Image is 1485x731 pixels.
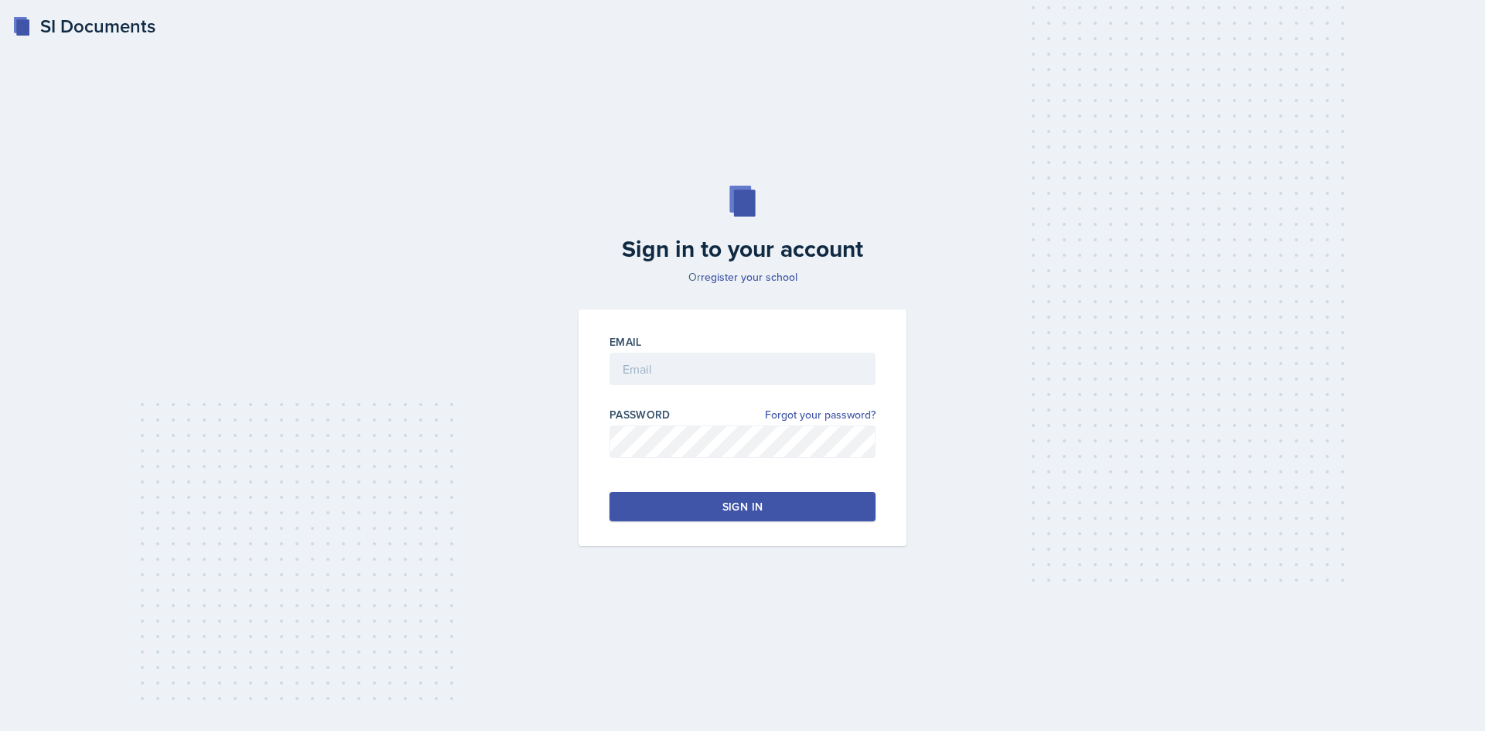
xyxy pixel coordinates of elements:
div: Sign in [722,499,763,514]
a: register your school [701,269,797,285]
button: Sign in [609,492,876,521]
input: Email [609,353,876,385]
p: Or [569,269,916,285]
label: Email [609,334,642,350]
label: Password [609,407,671,422]
a: Forgot your password? [765,407,876,423]
a: SI Documents [12,12,155,40]
h2: Sign in to your account [569,235,916,263]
